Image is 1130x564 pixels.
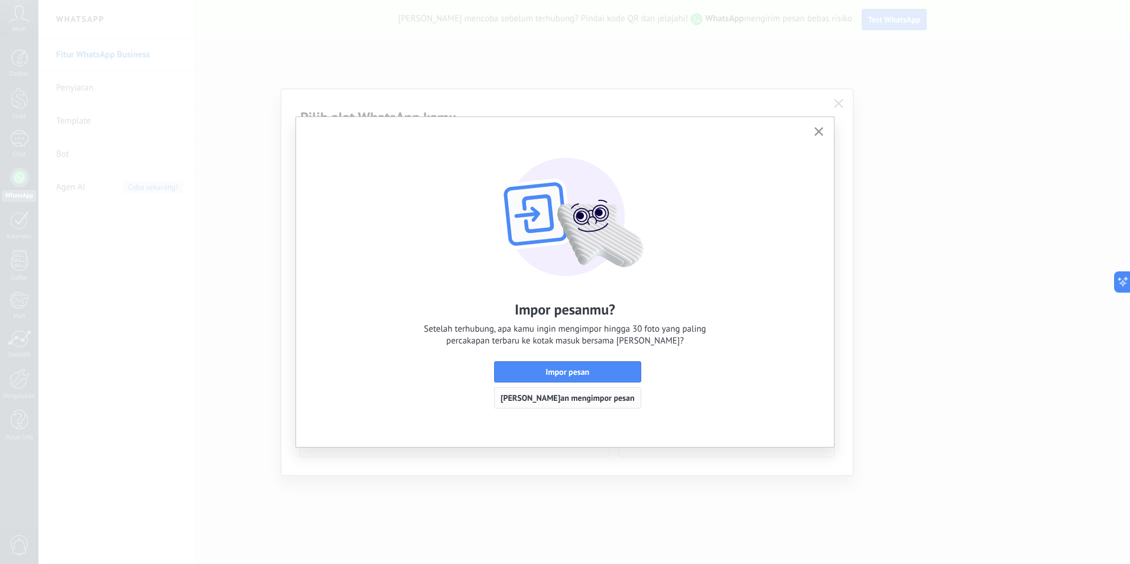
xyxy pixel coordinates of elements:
span: [PERSON_NAME]an mengimpor pesan [501,394,635,402]
button: [PERSON_NAME]an mengimpor pesan [494,387,641,409]
span: Impor pesan [545,368,589,376]
span: Setelah terhubung, apa kamu ingin mengimpor hingga 30 foto yang paling percakapan terbaru ke kota... [424,323,706,347]
img: wa-lite-import.png [435,135,695,277]
button: Impor pesan [494,361,641,383]
h2: Impor pesanmu? [515,300,615,319]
